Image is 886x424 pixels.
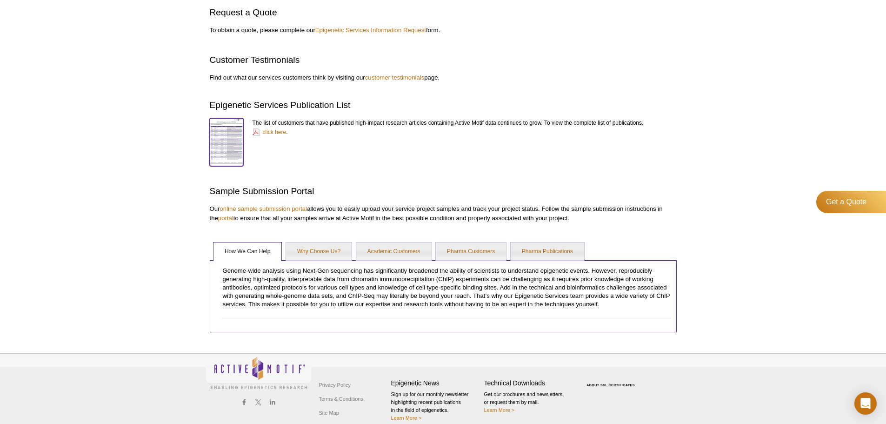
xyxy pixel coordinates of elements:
p: Find out what our services customers think by visiting our page. [210,73,677,82]
a: Learn More > [484,407,515,413]
img: Epigenetic Services Publication List [210,118,243,163]
p: Sign up for our monthly newsletter highlighting recent publications in the field of epigenetics. [391,390,480,422]
a: portal [218,215,233,222]
a: Site Map [317,406,341,420]
h2: Request a Quote [210,6,677,19]
p: Get our brochures and newsletters, or request them by mail. [484,390,573,414]
h2: Sample Submission Portal [210,185,677,197]
img: Active Motif, [205,354,312,391]
a: online sample submission portal [220,205,307,212]
a: click here [253,127,286,138]
a: Academic Customers [356,242,432,261]
div: Open Intercom Messenger [854,392,877,415]
a: How We Can Help [213,242,281,261]
h4: Technical Downloads [484,379,573,387]
a: Why Choose Us? [286,242,352,261]
h2: Customer Testimonials [210,54,677,66]
a: Privacy Policy [317,378,353,392]
a: ABOUT SSL CERTIFICATES [586,384,635,387]
h2: Epigenetic Services Publication List [210,99,677,111]
a: customer testimonials [365,74,425,81]
a: Get a Quote [816,191,886,213]
a: Terms & Conditions [317,392,366,406]
h4: Epigenetic News [391,379,480,387]
a: Learn More > [391,415,422,421]
p: Our allows you to easily upload your service project samples and track your project status. Follo... [210,204,677,223]
div: The list of customers that have published high-impact research articles containing Active Motif d... [243,118,677,166]
table: Click to Verify - This site chose Symantec SSL for secure e-commerce and confidential communicati... [577,370,647,390]
p: To obtain a quote, please complete our form. [210,26,677,35]
p: Genome-wide analysis using Next-Gen sequencing has significantly broadened the ability of scienti... [223,267,671,309]
a: Pharma Publications [511,242,584,261]
a: Epigenetic Services Information Request [315,27,426,34]
a: Pharma Customers [436,242,506,261]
